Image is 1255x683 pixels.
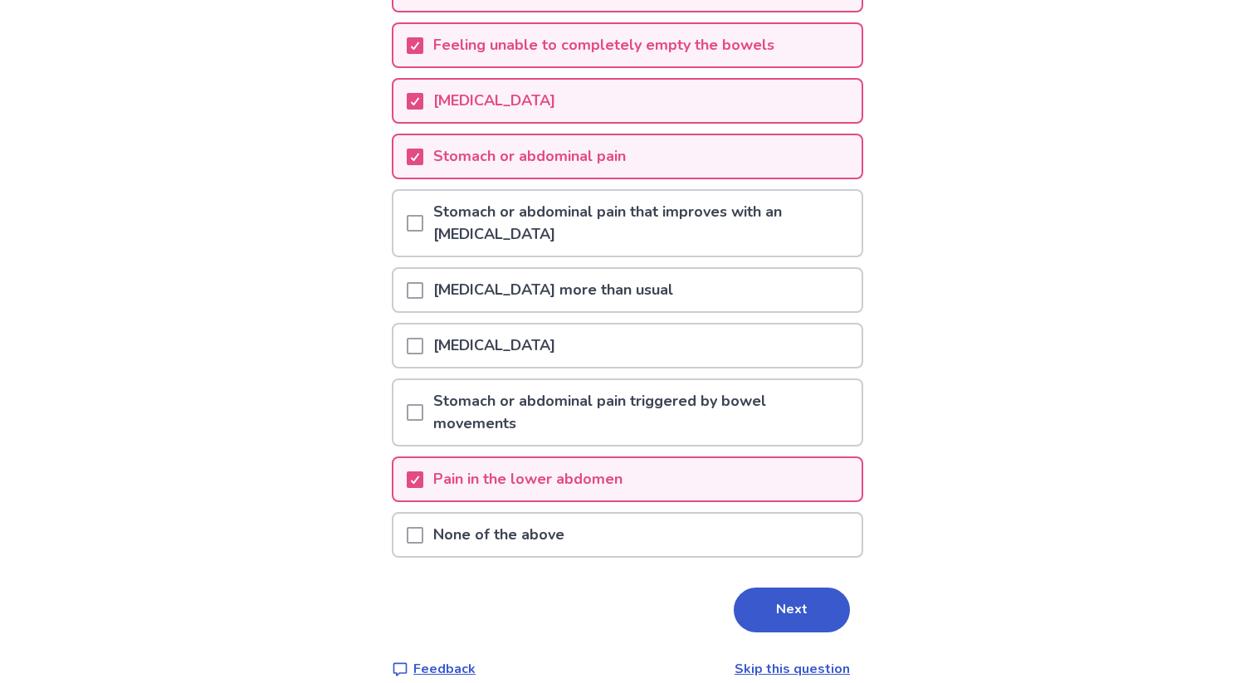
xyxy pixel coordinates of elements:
a: Feedback [392,659,476,679]
p: Stomach or abdominal pain that improves with an [MEDICAL_DATA] [423,191,862,256]
p: Feedback [413,659,476,679]
p: [MEDICAL_DATA] [423,324,565,367]
a: Skip this question [735,660,850,678]
p: [MEDICAL_DATA] more than usual [423,269,683,311]
p: [MEDICAL_DATA] [423,80,565,122]
p: Stomach or abdominal pain [423,135,636,178]
button: Next [734,588,850,632]
p: Stomach or abdominal pain triggered by bowel movements [423,380,862,445]
p: Pain in the lower abdomen [423,458,632,500]
p: Feeling unable to completely empty the bowels [423,24,784,66]
p: None of the above [423,514,574,556]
